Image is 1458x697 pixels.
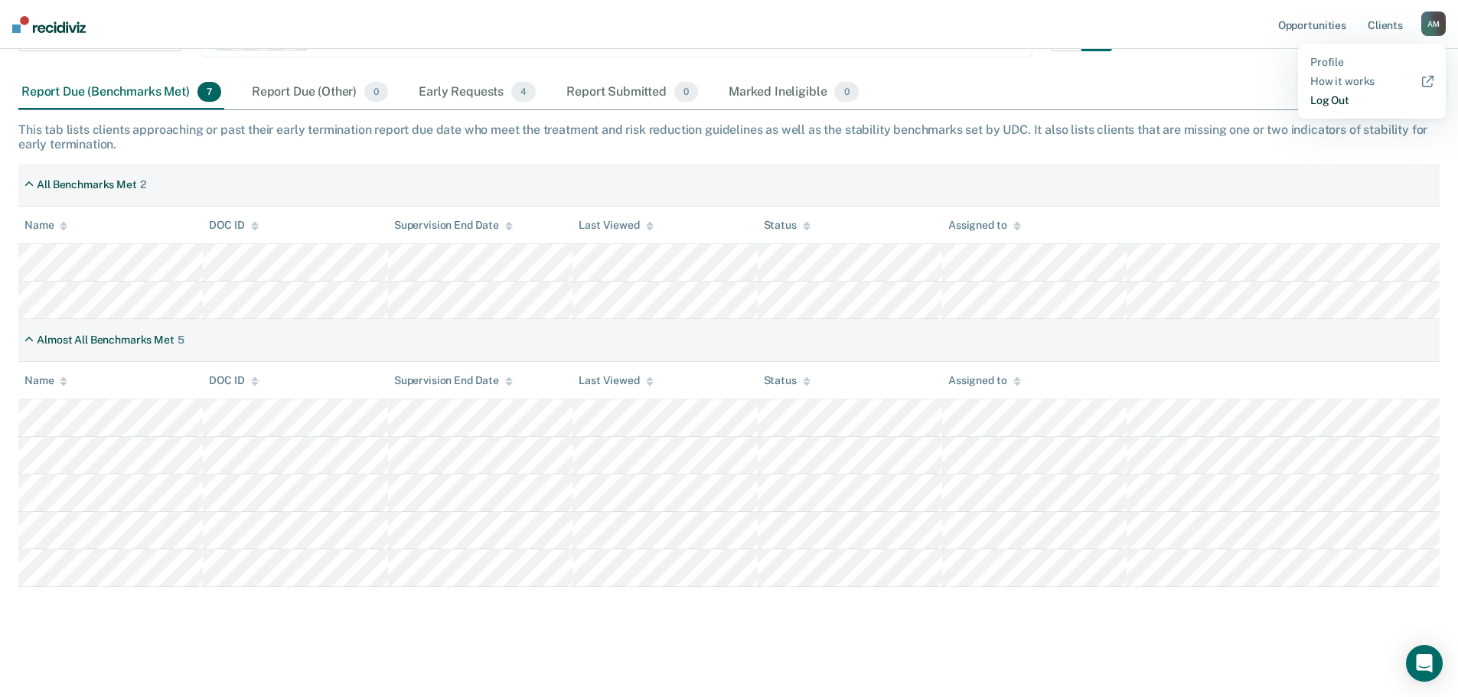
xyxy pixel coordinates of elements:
[140,178,146,191] div: 2
[1310,56,1434,69] a: Profile
[18,122,1440,151] div: This tab lists clients approaching or past their early termination report due date who meet the t...
[764,219,811,232] div: Status
[24,374,67,387] div: Name
[764,374,811,387] div: Status
[1421,11,1446,36] button: AM
[24,219,67,232] div: Name
[948,219,1020,232] div: Assigned to
[674,82,698,102] span: 0
[511,82,536,102] span: 4
[209,374,258,387] div: DOC ID
[249,76,391,109] div: Report Due (Other)0
[563,76,701,109] div: Report Submitted0
[12,16,86,33] img: Recidiviz
[209,219,258,232] div: DOC ID
[18,76,224,109] div: Report Due (Benchmarks Met)7
[834,82,858,102] span: 0
[579,374,653,387] div: Last Viewed
[1406,645,1443,682] div: Open Intercom Messenger
[18,327,191,353] div: Almost All Benchmarks Met5
[37,334,175,347] div: Almost All Benchmarks Met
[948,374,1020,387] div: Assigned to
[394,219,513,232] div: Supervision End Date
[1310,94,1434,107] a: Log Out
[37,178,136,191] div: All Benchmarks Met
[178,334,184,347] div: 5
[364,82,388,102] span: 0
[18,172,152,197] div: All Benchmarks Met2
[394,374,513,387] div: Supervision End Date
[1421,11,1446,36] div: A M
[1310,75,1434,88] a: How it works
[579,219,653,232] div: Last Viewed
[197,82,221,102] span: 7
[416,76,539,109] div: Early Requests4
[726,76,862,109] div: Marked Ineligible0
